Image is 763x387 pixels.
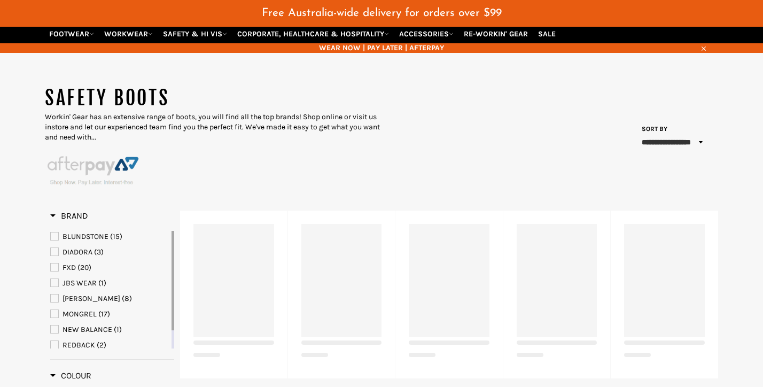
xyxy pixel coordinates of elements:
[50,324,169,336] a: NEW BALANCE
[98,309,110,319] span: (17)
[77,263,91,272] span: (20)
[638,125,667,134] label: Sort by
[50,211,88,221] h3: Brand
[50,262,169,274] a: FXD
[50,339,169,351] a: REDBACK
[159,25,231,43] a: SAFETY & HI VIS
[63,340,95,350] span: REDBACK
[45,112,381,143] p: Workin' Gear has an extensive range of boots, you will find all the top brands! Shop online or vi...
[50,293,169,305] a: MACK
[45,25,98,43] a: FOOTWEAR
[50,370,91,381] span: Colour
[63,309,97,319] span: MONGREL
[100,25,157,43] a: WORKWEAR
[50,231,169,243] a: BLUNDSTONE
[114,325,122,334] span: (1)
[63,278,97,288] span: JBS WEAR
[63,232,108,241] span: BLUNDSTONE
[50,308,169,320] a: MONGREL
[50,246,169,258] a: DIADORA
[262,7,502,19] span: Free Australia-wide delivery for orders over $99
[395,25,458,43] a: ACCESSORIES
[98,278,106,288] span: (1)
[94,247,104,257] span: (3)
[63,263,76,272] span: FXD
[233,25,393,43] a: CORPORATE, HEALTHCARE & HOSPITALITY
[45,85,381,112] h1: SAFETY BOOTS
[50,370,91,381] h3: Colour
[63,294,120,303] span: [PERSON_NAME]
[110,232,122,241] span: (15)
[50,277,169,289] a: JBS WEAR
[460,25,532,43] a: RE-WORKIN' GEAR
[45,43,718,53] span: WEAR NOW | PAY LATER | AFTERPAY
[63,325,112,334] span: NEW BALANCE
[97,340,106,350] span: (2)
[534,25,560,43] a: SALE
[122,294,132,303] span: (8)
[63,247,92,257] span: DIADORA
